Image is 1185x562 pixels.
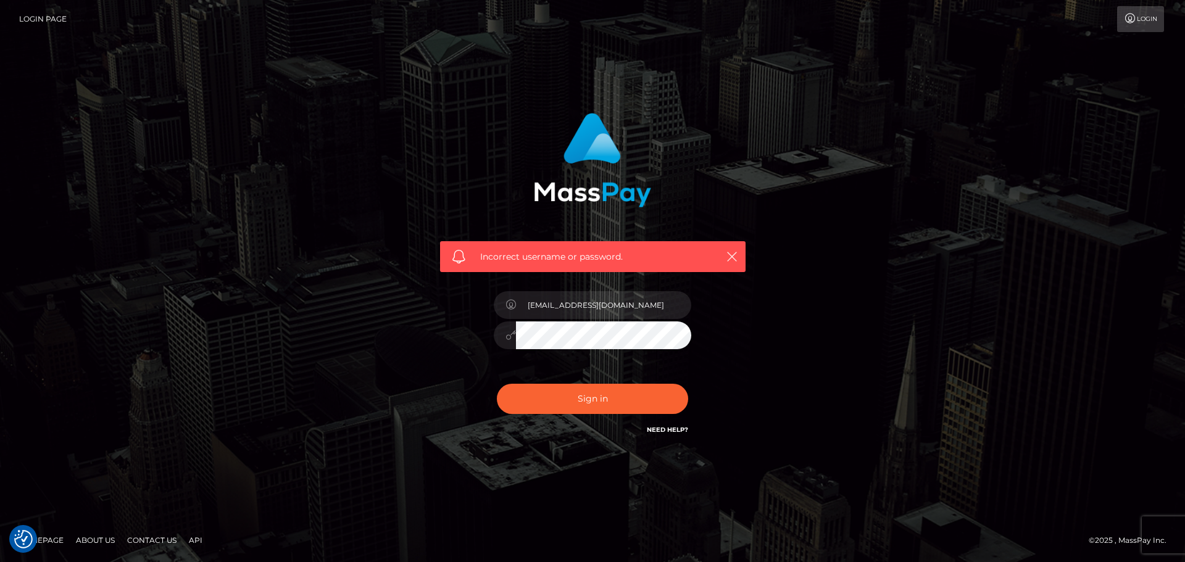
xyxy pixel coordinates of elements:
a: Contact Us [122,531,181,550]
img: Revisit consent button [14,530,33,548]
input: Username... [516,291,691,319]
button: Consent Preferences [14,530,33,548]
button: Sign in [497,384,688,414]
a: API [184,531,207,550]
a: Login [1117,6,1164,32]
div: © 2025 , MassPay Inc. [1089,534,1176,547]
span: Incorrect username or password. [480,250,705,263]
a: Need Help? [647,426,688,434]
a: Login Page [19,6,67,32]
a: About Us [71,531,120,550]
img: MassPay Login [534,113,651,207]
a: Homepage [14,531,69,550]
